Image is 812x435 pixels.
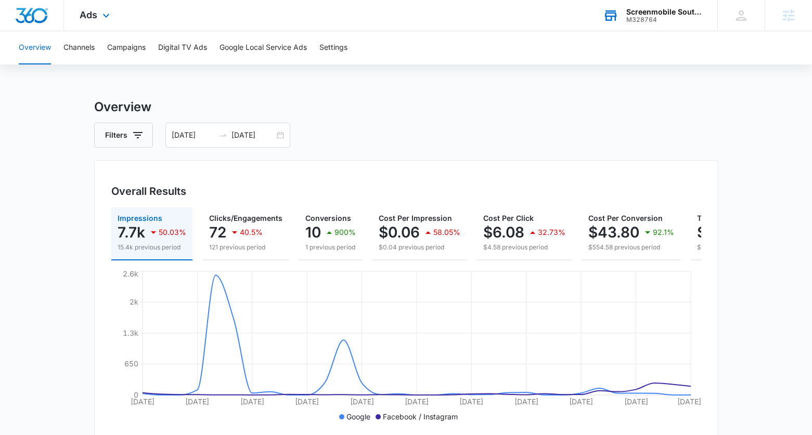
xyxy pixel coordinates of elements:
span: Ads [80,9,97,20]
p: $0.04 previous period [379,243,460,252]
p: 40.5% [240,229,263,236]
tspan: [DATE] [350,397,373,406]
span: Cost Per Conversion [588,214,663,222]
p: 121 previous period [209,243,282,252]
p: 7.7k [118,224,145,241]
button: Settings [319,31,347,64]
p: $6.08 [483,224,524,241]
tspan: [DATE] [405,397,429,406]
button: Filters [94,123,153,148]
tspan: [DATE] [295,397,319,406]
p: Facebook / Instagram [383,411,458,422]
p: $554.58 previous period [588,243,674,252]
button: Channels [63,31,95,64]
button: Google Local Service Ads [220,31,307,64]
tspan: 1.3k [123,328,138,337]
p: 1 previous period [305,243,356,252]
p: $438.02 [697,224,757,241]
span: Impressions [118,214,162,222]
p: $4.58 previous period [483,243,565,252]
div: account name [626,8,702,16]
button: Campaigns [107,31,146,64]
div: account id [626,16,702,23]
tspan: [DATE] [185,397,209,406]
tspan: [DATE] [624,397,648,406]
span: Total Spend [697,214,740,222]
tspan: 2k [130,297,138,306]
h3: Overview [94,98,718,116]
h3: Overall Results [111,183,186,199]
span: to [219,131,227,139]
p: $0.06 [379,224,420,241]
p: $554.58 previous period [697,243,797,252]
p: 92.1% [653,229,674,236]
p: $43.80 [588,224,639,241]
tspan: 0 [134,390,138,399]
button: Digital TV Ads [158,31,207,64]
p: 900% [334,229,356,236]
p: 32.73% [538,229,565,236]
input: Start date [172,129,215,141]
tspan: [DATE] [677,397,701,406]
tspan: [DATE] [240,397,264,406]
button: Overview [19,31,51,64]
span: swap-right [219,131,227,139]
p: 10 [305,224,321,241]
tspan: 2.6k [123,269,138,278]
tspan: [DATE] [459,397,483,406]
input: End date [231,129,275,141]
tspan: 650 [124,359,138,368]
span: Clicks/Engagements [209,214,282,222]
tspan: [DATE] [569,397,593,406]
span: Cost Per Click [483,214,534,222]
span: Conversions [305,214,351,222]
p: 15.4k previous period [118,243,186,252]
span: Cost Per Impression [379,214,452,222]
tspan: [DATE] [514,397,538,406]
p: Google [346,411,370,422]
p: 72 [209,224,226,241]
p: 50.03% [159,229,186,236]
p: 58.05% [433,229,460,236]
tspan: [DATE] [131,397,154,406]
